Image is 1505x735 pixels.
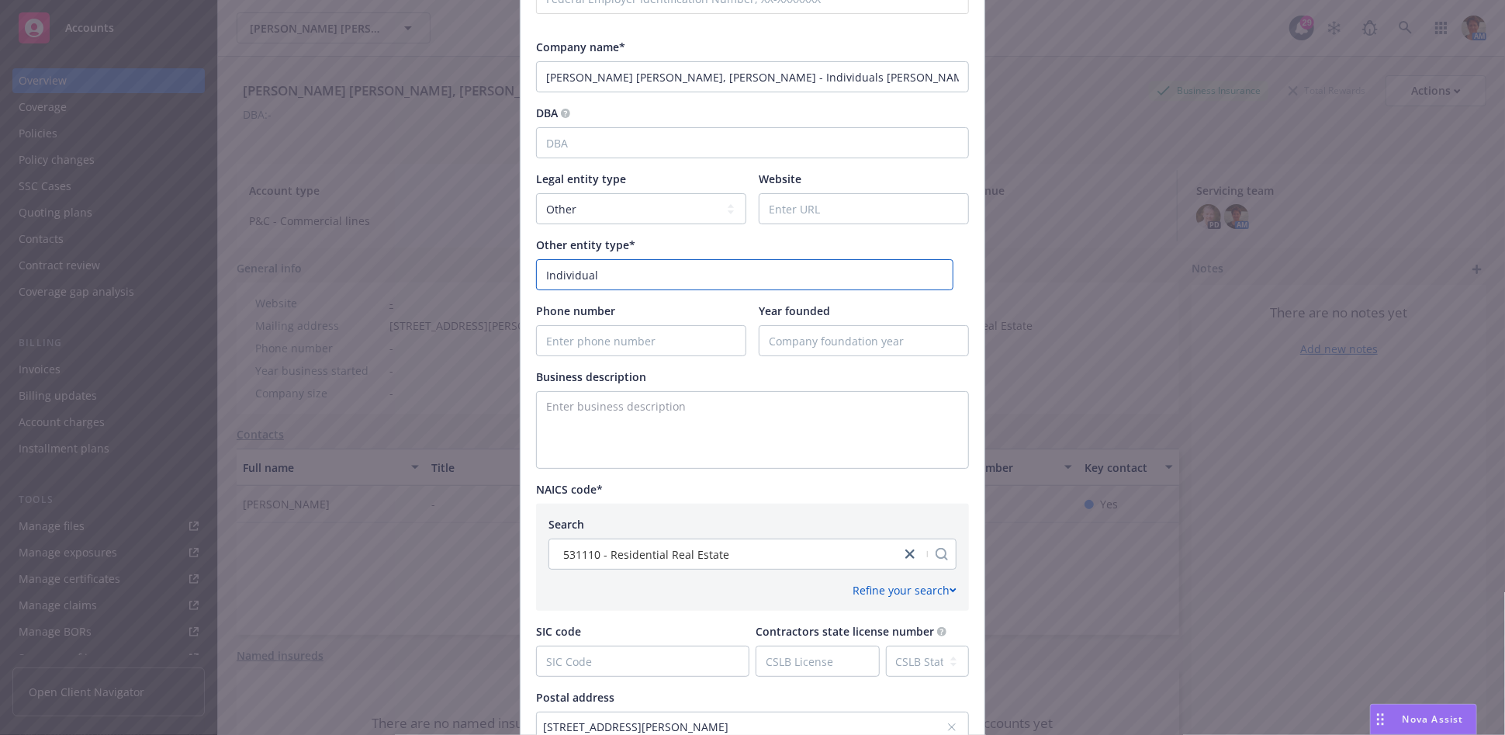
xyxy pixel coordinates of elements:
[537,647,749,676] input: SIC Code
[759,326,968,355] input: Company foundation year
[1403,712,1464,726] span: Nova Assist
[536,40,625,54] span: Company name*
[759,303,830,318] span: Year founded
[901,545,919,563] a: close
[537,326,746,355] input: Enter phone number
[557,546,893,563] span: 531110 - Residential Real Estate
[537,260,953,289] input: Enter entity type
[548,517,584,532] span: Search
[536,369,646,384] span: Business description
[536,303,615,318] span: Phone number
[536,106,558,120] span: DBA
[1370,704,1477,735] button: Nova Assist
[536,127,969,158] input: DBA
[759,194,968,224] input: Enter URL
[1371,705,1390,734] div: Drag to move
[536,391,969,469] textarea: Enter business description
[853,582,957,598] div: Refine your search
[536,624,581,639] span: SIC code
[536,61,969,92] input: Company name
[536,172,626,186] span: Legal entity type
[536,237,635,252] span: Other entity type*
[563,546,729,563] span: 531110 - Residential Real Estate
[536,482,603,497] span: NAICS code*
[543,719,946,735] div: [STREET_ADDRESS][PERSON_NAME]
[536,690,614,705] span: Postal address
[756,624,934,639] span: Contractors state license number
[759,172,801,186] span: Website
[756,647,879,676] input: CSLB License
